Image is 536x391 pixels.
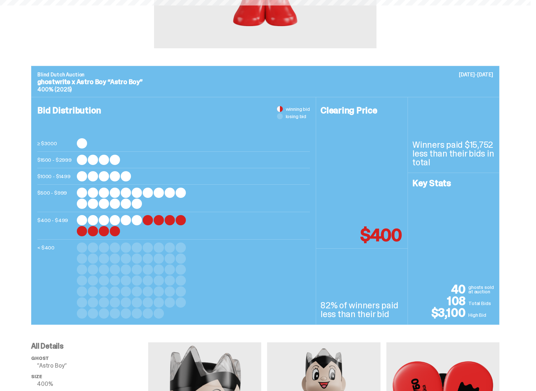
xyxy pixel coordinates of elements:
[37,243,74,319] p: < $400
[37,381,148,387] p: 400%
[37,171,74,181] p: $1000 - $1499
[412,140,495,167] p: Winners paid $15,752 less than their bids in total
[459,72,493,77] p: [DATE]-[DATE]
[321,106,403,115] h4: Clearing Price
[468,300,495,307] p: Total Bids
[286,106,310,112] span: winning bid
[468,311,495,319] p: High Bid
[37,363,148,369] p: “Astro Boy”
[360,226,402,244] p: $400
[31,355,49,361] span: ghost
[37,155,74,165] p: $1500 - $2999
[468,285,495,295] p: ghosts sold at auction
[286,114,307,119] span: losing bid
[37,86,72,93] span: 400% (2025)
[31,342,148,350] p: All Details
[321,301,403,319] p: 82% of winners paid less than their bid
[412,283,468,295] p: 40
[37,188,74,209] p: $500 - $999
[37,215,74,236] p: $400 - $499
[31,373,42,380] span: Size
[412,179,495,188] h4: Key Stats
[37,106,310,138] h4: Bid Distribution
[37,79,493,85] p: ghostwrite x Astro Boy “Astro Boy”
[37,72,493,77] p: Blind Dutch Auction
[412,307,468,319] p: $3,100
[412,295,468,307] p: 108
[37,138,74,148] p: ≥ $3000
